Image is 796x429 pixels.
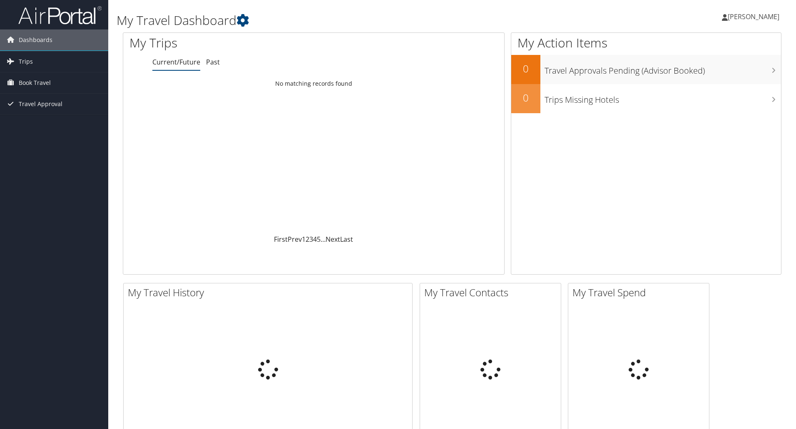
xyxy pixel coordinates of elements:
[19,30,52,50] span: Dashboards
[18,5,102,25] img: airportal-logo.png
[545,90,781,106] h3: Trips Missing Hotels
[129,34,339,52] h1: My Trips
[326,235,340,244] a: Next
[572,285,709,300] h2: My Travel Spend
[511,55,781,84] a: 0Travel Approvals Pending (Advisor Booked)
[313,235,317,244] a: 4
[340,235,353,244] a: Last
[123,76,504,91] td: No matching records found
[206,57,220,67] a: Past
[19,51,33,72] span: Trips
[728,12,779,21] span: [PERSON_NAME]
[511,91,540,105] h2: 0
[321,235,326,244] span: …
[317,235,321,244] a: 5
[152,57,200,67] a: Current/Future
[545,61,781,77] h3: Travel Approvals Pending (Advisor Booked)
[511,34,781,52] h1: My Action Items
[511,84,781,113] a: 0Trips Missing Hotels
[309,235,313,244] a: 3
[19,72,51,93] span: Book Travel
[274,235,288,244] a: First
[722,4,788,29] a: [PERSON_NAME]
[424,285,561,300] h2: My Travel Contacts
[128,285,412,300] h2: My Travel History
[288,235,302,244] a: Prev
[117,12,564,29] h1: My Travel Dashboard
[302,235,306,244] a: 1
[306,235,309,244] a: 2
[511,62,540,76] h2: 0
[19,94,62,114] span: Travel Approval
